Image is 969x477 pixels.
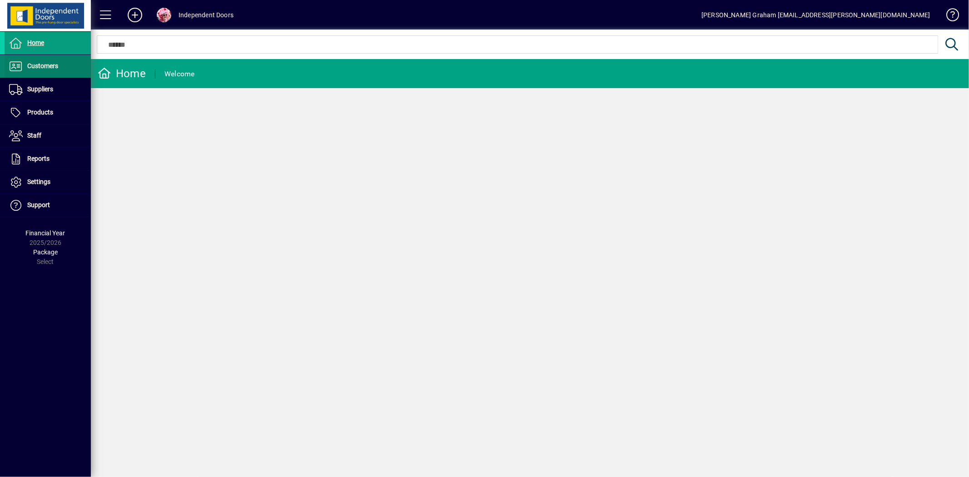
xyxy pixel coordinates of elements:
[164,67,195,81] div: Welcome
[5,194,91,217] a: Support
[33,248,58,256] span: Package
[5,148,91,170] a: Reports
[5,55,91,78] a: Customers
[98,66,146,81] div: Home
[5,101,91,124] a: Products
[149,7,179,23] button: Profile
[27,178,50,185] span: Settings
[27,132,41,139] span: Staff
[120,7,149,23] button: Add
[701,8,930,22] div: [PERSON_NAME] Graham [EMAIL_ADDRESS][PERSON_NAME][DOMAIN_NAME]
[27,201,50,209] span: Support
[26,229,65,237] span: Financial Year
[939,2,958,31] a: Knowledge Base
[27,85,53,93] span: Suppliers
[5,124,91,147] a: Staff
[5,78,91,101] a: Suppliers
[27,155,50,162] span: Reports
[179,8,234,22] div: Independent Doors
[27,39,44,46] span: Home
[5,171,91,194] a: Settings
[27,109,53,116] span: Products
[27,62,58,70] span: Customers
